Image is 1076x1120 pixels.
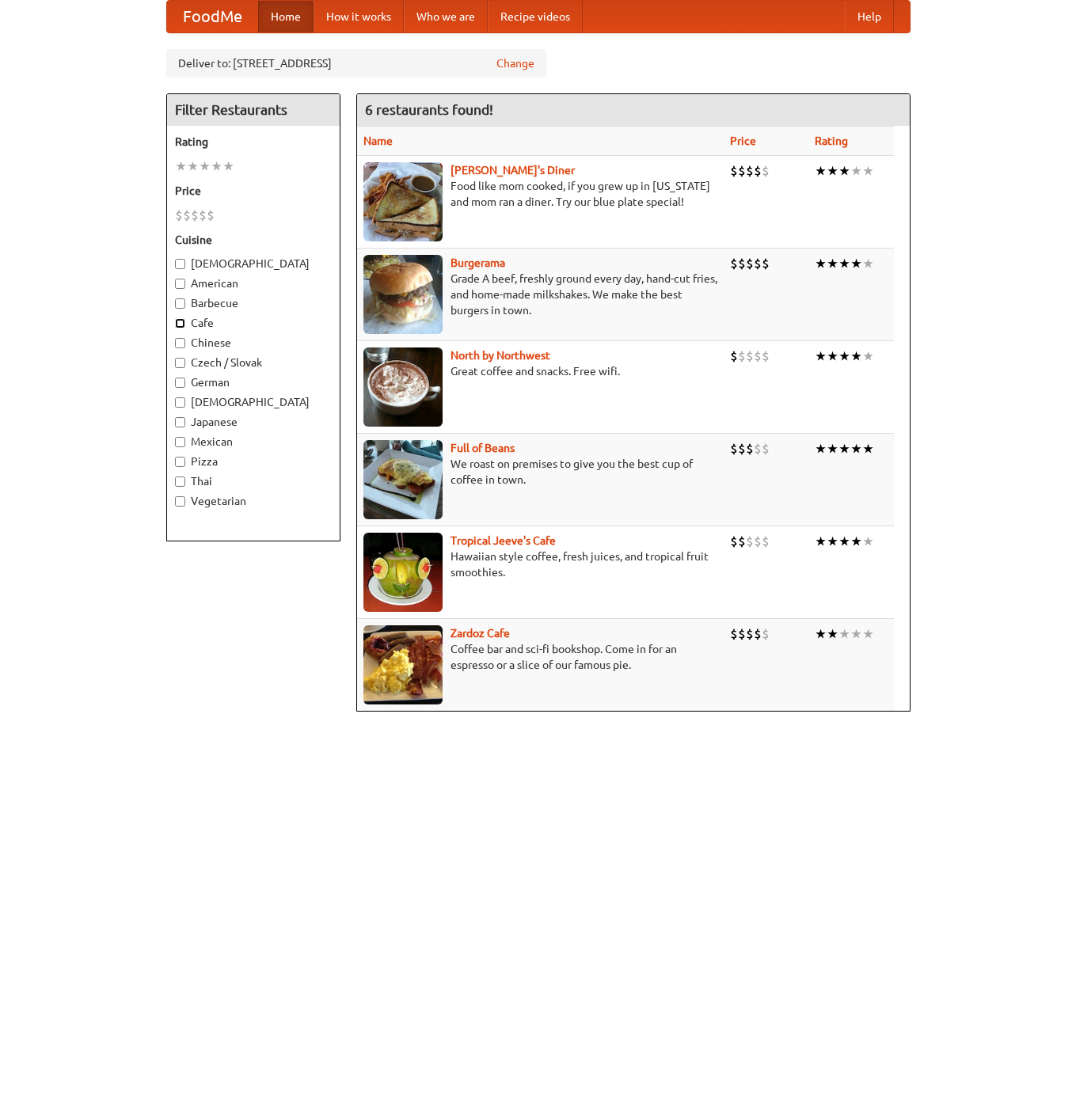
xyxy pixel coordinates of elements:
[815,440,827,457] li: ★
[175,134,332,150] h5: Rating
[730,162,738,180] li: $
[175,232,332,248] h5: Cuisine
[850,255,862,272] li: ★
[738,347,746,365] li: $
[365,102,493,117] ng-pluralize: 6 restaurants found!
[175,207,183,224] li: $
[175,298,185,309] input: Barbecue
[175,374,332,390] label: German
[451,534,556,547] a: Tropical Jeeve's Cafe
[175,355,332,370] label: Czech / Slovak
[746,347,754,365] li: $
[175,476,185,487] input: Thai
[862,533,874,550] li: ★
[746,533,754,550] li: $
[175,417,185,427] input: Japanese
[167,94,340,126] h4: Filter Restaurants
[363,135,393,147] a: Name
[207,207,215,224] li: $
[451,349,550,362] a: North by Northwest
[754,625,762,643] li: $
[363,347,443,427] img: north.jpg
[187,158,199,175] li: ★
[746,162,754,180] li: $
[827,440,838,457] li: ★
[175,275,332,291] label: American
[175,256,332,271] label: [DEMOGRAPHIC_DATA]
[827,255,838,272] li: ★
[827,347,838,365] li: ★
[838,625,850,643] li: ★
[175,437,185,447] input: Mexican
[451,164,575,177] b: [PERSON_NAME]'s Diner
[762,533,770,550] li: $
[175,496,185,507] input: Vegetarian
[746,255,754,272] li: $
[175,259,185,269] input: [DEMOGRAPHIC_DATA]
[451,442,515,454] a: Full of Beans
[363,178,717,210] p: Food like mom cooked, if you grew up in [US_STATE] and mom ran a diner. Try our blue plate special!
[175,295,332,311] label: Barbecue
[738,162,746,180] li: $
[175,158,187,175] li: ★
[762,255,770,272] li: $
[363,641,717,673] p: Coffee bar and sci-fi bookshop. Come in for an espresso or a slice of our famous pie.
[762,162,770,180] li: $
[838,255,850,272] li: ★
[815,347,827,365] li: ★
[862,347,874,365] li: ★
[746,440,754,457] li: $
[363,440,443,519] img: beans.jpg
[363,549,717,580] p: Hawaiian style coffee, fresh juices, and tropical fruit smoothies.
[199,158,211,175] li: ★
[754,347,762,365] li: $
[827,533,838,550] li: ★
[730,625,738,643] li: $
[746,625,754,643] li: $
[175,279,185,289] input: American
[363,162,443,241] img: sallys.jpg
[199,207,207,224] li: $
[754,440,762,457] li: $
[363,255,443,334] img: burgerama.jpg
[730,135,756,147] a: Price
[363,271,717,318] p: Grade A beef, freshly ground every day, hand-cut fries, and home-made milkshakes. We make the bes...
[451,627,510,640] a: Zardoz Cafe
[175,358,185,368] input: Czech / Slovak
[363,456,717,488] p: We roast on premises to give you the best cup of coffee in town.
[211,158,222,175] li: ★
[730,347,738,365] li: $
[850,625,862,643] li: ★
[850,533,862,550] li: ★
[754,162,762,180] li: $
[222,158,234,175] li: ★
[730,255,738,272] li: $
[850,162,862,180] li: ★
[815,625,827,643] li: ★
[314,1,404,32] a: How it works
[183,207,191,224] li: $
[404,1,488,32] a: Who we are
[827,162,838,180] li: ★
[815,135,848,147] a: Rating
[762,625,770,643] li: $
[838,533,850,550] li: ★
[175,457,185,467] input: Pizza
[175,454,332,469] label: Pizza
[363,625,443,704] img: zardoz.jpg
[175,378,185,388] input: German
[862,162,874,180] li: ★
[175,397,185,408] input: [DEMOGRAPHIC_DATA]
[451,256,505,269] a: Burgerama
[738,255,746,272] li: $
[738,440,746,457] li: $
[845,1,894,32] a: Help
[175,335,332,351] label: Chinese
[862,625,874,643] li: ★
[363,363,717,379] p: Great coffee and snacks. Free wifi.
